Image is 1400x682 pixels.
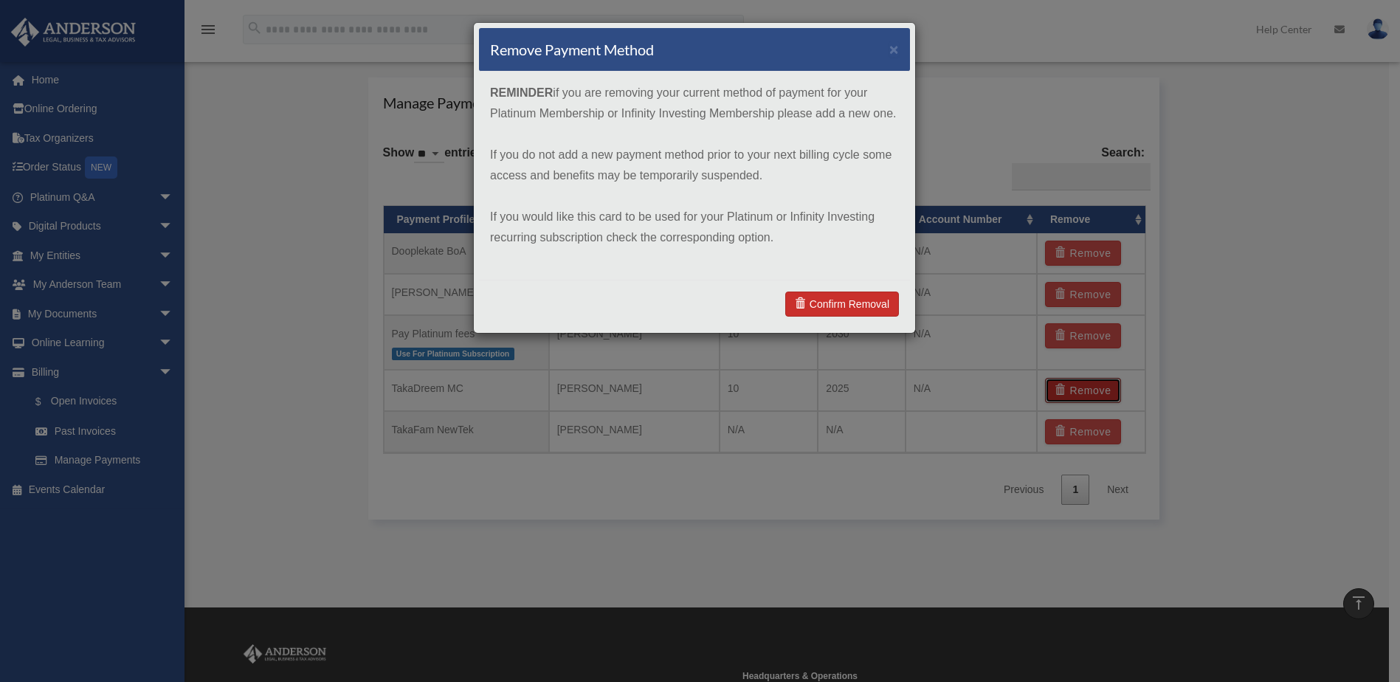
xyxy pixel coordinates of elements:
p: If you would like this card to be used for your Platinum or Infinity Investing recurring subscrip... [490,207,899,248]
button: × [889,41,899,57]
strong: REMINDER [490,86,553,99]
div: if you are removing your current method of payment for your Platinum Membership or Infinity Inves... [479,72,910,280]
h4: Remove Payment Method [490,39,654,60]
a: Confirm Removal [785,292,899,317]
p: If you do not add a new payment method prior to your next billing cycle some access and benefits ... [490,145,899,186]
